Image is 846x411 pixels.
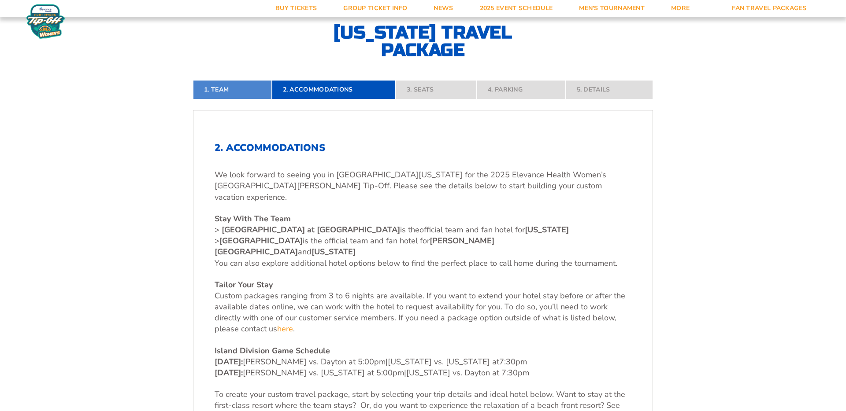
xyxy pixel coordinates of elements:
[215,279,273,290] u: Tailor Your Stay
[386,356,388,367] span: |
[26,4,65,39] img: Women's Fort Myers Tip-Off
[215,367,243,378] strong: [DATE]:
[215,224,222,235] span: >
[215,224,569,257] span: official team and fan hotel for > is the official team and fan hotel for and
[215,345,631,379] p: [PERSON_NAME] vs. Dayton at 5:00pm [US_STATE] vs. [US_STATE] at [PERSON_NAME] vs. [US_STATE] at 5...
[215,213,291,224] u: Stay With The Team
[193,80,272,99] a: 1. Team
[525,224,569,235] strong: [US_STATE]
[215,235,494,257] strong: [PERSON_NAME][GEOGRAPHIC_DATA]
[215,279,631,335] p: Custom packages ranging from 3 to 6 nights are available. If you want to extend your hotel stay b...
[499,356,527,367] span: 7:30pm
[215,356,243,367] strong: [DATE]:
[222,224,400,235] strong: [GEOGRAPHIC_DATA] at [GEOGRAPHIC_DATA]
[219,235,303,246] strong: [GEOGRAPHIC_DATA]
[215,258,617,268] span: You can also explore additional hotel options below to find the perfect place to call home during...
[215,169,631,203] p: We look forward to seeing you in [GEOGRAPHIC_DATA][US_STATE] for the 2025 Elevance Health Women’s...
[215,142,631,154] h2: 2. Accommodations
[326,24,520,59] h2: [US_STATE] Travel Package
[406,367,529,378] span: [US_STATE] vs. Dayton at 7:30pm
[277,323,293,334] a: here
[222,224,419,235] span: is the
[312,246,356,257] strong: [US_STATE]
[215,345,330,356] u: Island Division Game Schedule
[404,367,406,378] span: |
